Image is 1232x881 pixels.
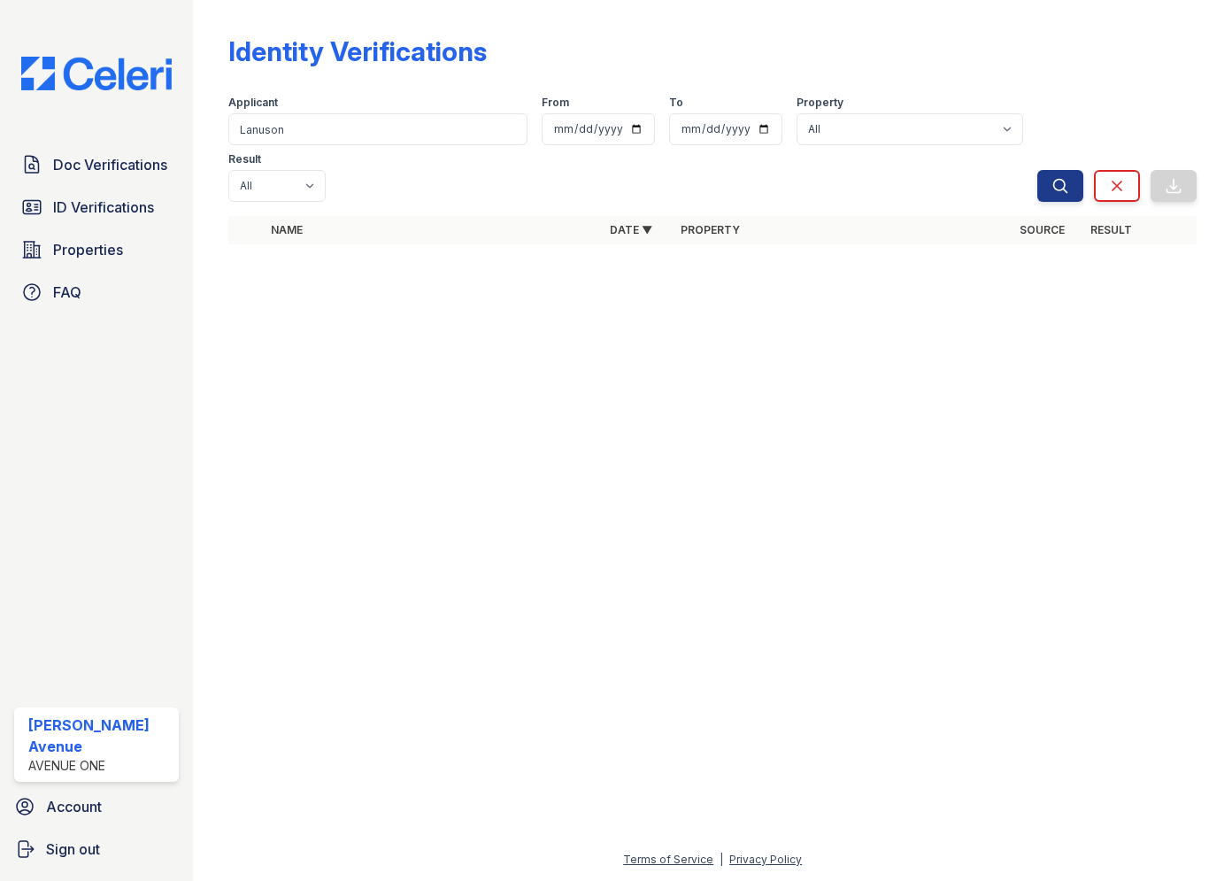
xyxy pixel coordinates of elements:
a: Doc Verifications [14,147,179,182]
div: Identity Verifications [228,35,487,67]
label: Applicant [228,96,278,110]
a: Date ▼ [610,223,652,236]
span: FAQ [53,282,81,303]
a: Property [681,223,740,236]
span: Account [46,796,102,817]
input: Search by name or phone number [228,113,527,145]
a: Sign out [7,831,186,867]
a: Terms of Service [623,853,713,866]
div: [PERSON_NAME] Avenue [28,715,172,757]
a: Source [1020,223,1065,236]
a: ID Verifications [14,189,179,225]
img: CE_Logo_Blue-a8612792a0a2168367f1c8372b55b34899dd931a85d93a1a3d3e32e68fde9ad4.png [7,57,186,90]
label: From [542,96,569,110]
label: Result [228,152,261,166]
a: Privacy Policy [729,853,802,866]
a: Account [7,789,186,824]
label: To [669,96,683,110]
label: Property [797,96,843,110]
span: Sign out [46,838,100,860]
span: Doc Verifications [53,154,167,175]
span: Properties [53,239,123,260]
span: ID Verifications [53,197,154,218]
div: Avenue One [28,757,172,775]
a: Properties [14,232,179,267]
a: Result [1090,223,1132,236]
a: FAQ [14,274,179,310]
div: | [720,853,723,866]
a: Name [271,223,303,236]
